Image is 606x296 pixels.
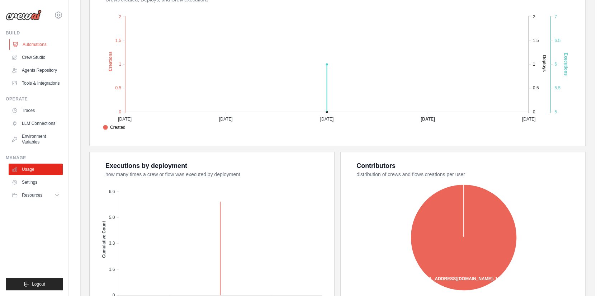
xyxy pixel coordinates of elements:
[9,39,63,50] a: Automations
[320,117,334,122] tspan: [DATE]
[522,117,536,122] tspan: [DATE]
[356,171,577,178] dt: distribution of crews and flows creations per user
[108,51,113,71] text: Creations
[9,105,63,116] a: Traces
[533,62,535,67] tspan: 1
[6,30,63,36] div: Build
[570,262,606,296] iframe: Chat Widget
[6,278,63,290] button: Logout
[119,109,121,114] tspan: 0
[563,53,568,76] text: Executions
[554,14,557,19] tspan: 7
[533,14,535,19] tspan: 2
[101,221,106,258] text: Cumulative Count
[6,10,42,20] img: Logo
[119,14,121,19] tspan: 2
[6,96,63,102] div: Operate
[421,117,435,122] tspan: [DATE]
[22,192,42,198] span: Resources
[9,65,63,76] a: Agents Repository
[9,118,63,129] a: LLM Connections
[9,189,63,201] button: Resources
[118,117,132,122] tspan: [DATE]
[533,38,539,43] tspan: 1.5
[554,62,557,67] tspan: 6
[103,124,126,131] span: Created
[542,55,547,72] text: Deploys
[115,85,121,90] tspan: 0.5
[115,38,121,43] tspan: 1.5
[109,267,115,272] tspan: 1.6
[554,38,560,43] tspan: 6.5
[356,161,396,171] div: Contributors
[109,215,115,220] tspan: 5.0
[109,189,115,194] tspan: 6.6
[119,62,121,67] tspan: 1
[32,281,45,287] span: Logout
[105,161,187,171] div: Executions by deployment
[554,109,557,114] tspan: 5
[9,131,63,148] a: Environment Variables
[533,85,539,90] tspan: 0.5
[9,77,63,89] a: Tools & Integrations
[109,241,115,246] tspan: 3.3
[554,85,560,90] tspan: 5.5
[9,52,63,63] a: Crew Studio
[9,177,63,188] a: Settings
[9,164,63,175] a: Usage
[6,155,63,161] div: Manage
[219,117,233,122] tspan: [DATE]
[533,109,535,114] tspan: 0
[105,171,326,178] dt: how many times a crew or flow was executed by deployment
